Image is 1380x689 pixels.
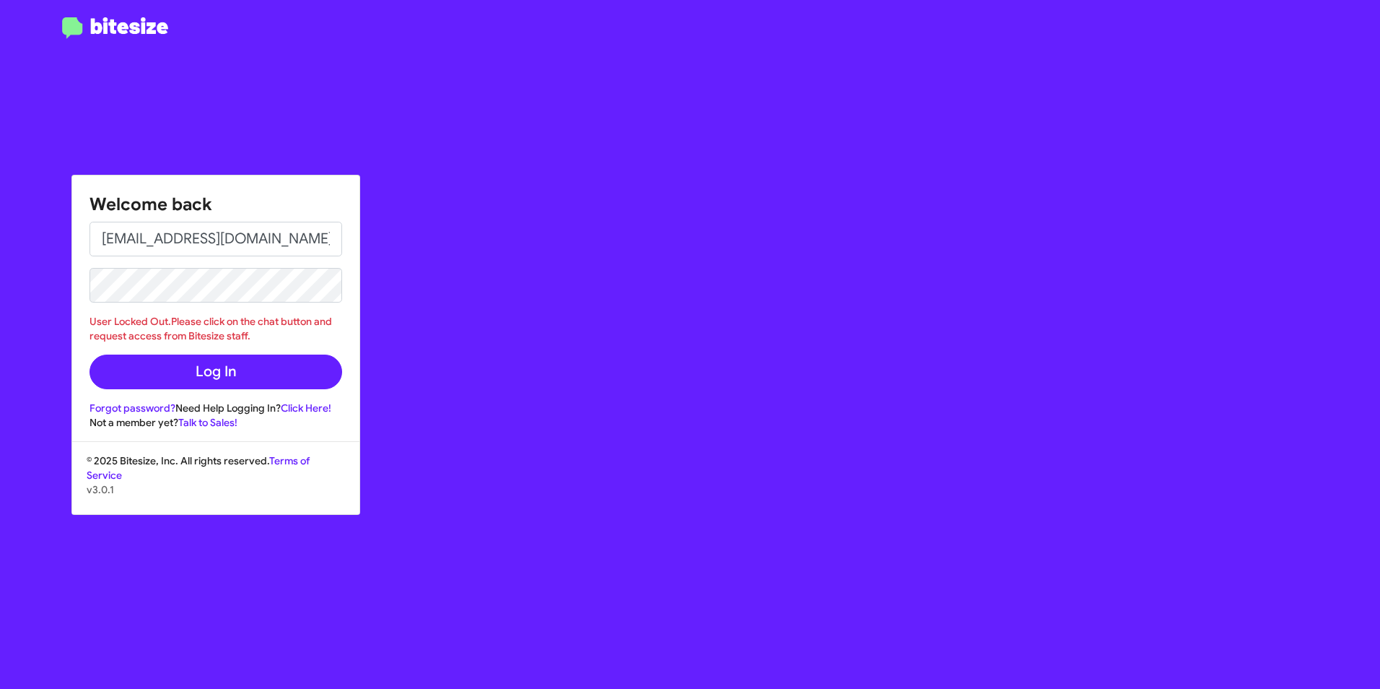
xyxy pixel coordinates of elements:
div: © 2025 Bitesize, Inc. All rights reserved. [72,454,359,514]
a: Forgot password? [89,402,175,415]
div: Not a member yet? [89,415,342,430]
a: Click Here! [281,402,331,415]
h1: Welcome back [89,193,342,216]
a: Terms of Service [87,454,310,482]
p: v3.0.1 [87,482,345,497]
input: Email address [89,222,342,256]
a: Talk to Sales! [178,416,237,429]
button: Log In [89,355,342,389]
div: User Locked Out.Please click on the chat button and request access from Bitesize staff. [89,314,342,343]
div: Need Help Logging In? [89,401,342,415]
